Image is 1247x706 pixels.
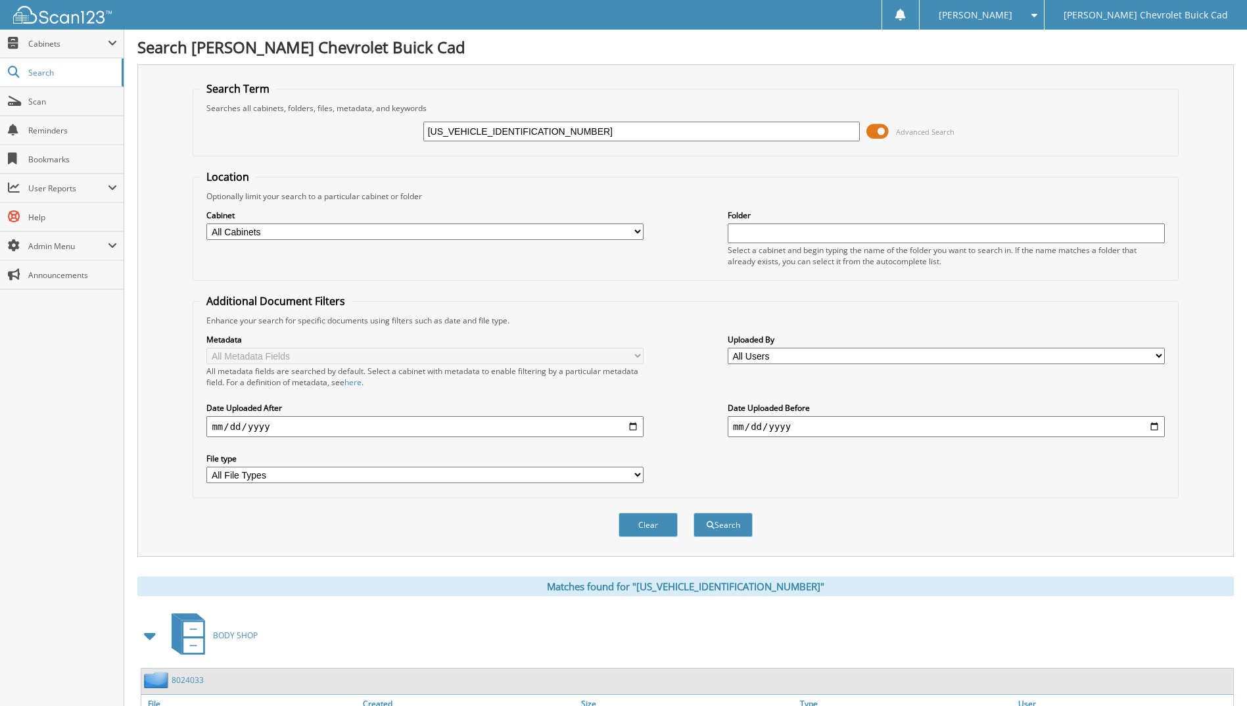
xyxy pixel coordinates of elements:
[728,210,1165,221] label: Folder
[13,6,112,24] img: scan123-logo-white.svg
[694,513,753,537] button: Search
[137,577,1234,596] div: Matches found for "[US_VEHICLE_IDENTIFICATION_NUMBER]"
[28,241,108,252] span: Admin Menu
[172,674,204,686] a: 8024033
[144,672,172,688] img: folder2.png
[206,334,644,345] label: Metadata
[28,183,108,194] span: User Reports
[728,334,1165,345] label: Uploaded By
[939,11,1012,19] span: [PERSON_NAME]
[344,377,362,388] a: here
[200,103,1171,114] div: Searches all cabinets, folders, files, metadata, and keywords
[896,127,954,137] span: Advanced Search
[28,270,117,281] span: Announcements
[137,36,1234,58] h1: Search [PERSON_NAME] Chevrolet Buick Cad
[206,416,644,437] input: start
[28,67,115,78] span: Search
[200,170,256,184] legend: Location
[28,154,117,165] span: Bookmarks
[28,125,117,136] span: Reminders
[206,210,644,221] label: Cabinet
[164,609,258,661] a: BODY SHOP
[728,402,1165,413] label: Date Uploaded Before
[213,630,258,641] span: BODY SHOP
[200,315,1171,326] div: Enhance your search for specific documents using filters such as date and file type.
[28,212,117,223] span: Help
[206,402,644,413] label: Date Uploaded After
[619,513,678,537] button: Clear
[200,82,276,96] legend: Search Term
[200,191,1171,202] div: Optionally limit your search to a particular cabinet or folder
[728,245,1165,267] div: Select a cabinet and begin typing the name of the folder you want to search in. If the name match...
[728,416,1165,437] input: end
[200,294,352,308] legend: Additional Document Filters
[206,365,644,388] div: All metadata fields are searched by default. Select a cabinet with metadata to enable filtering b...
[206,453,644,464] label: File type
[28,38,108,49] span: Cabinets
[28,96,117,107] span: Scan
[1064,11,1228,19] span: [PERSON_NAME] Chevrolet Buick Cad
